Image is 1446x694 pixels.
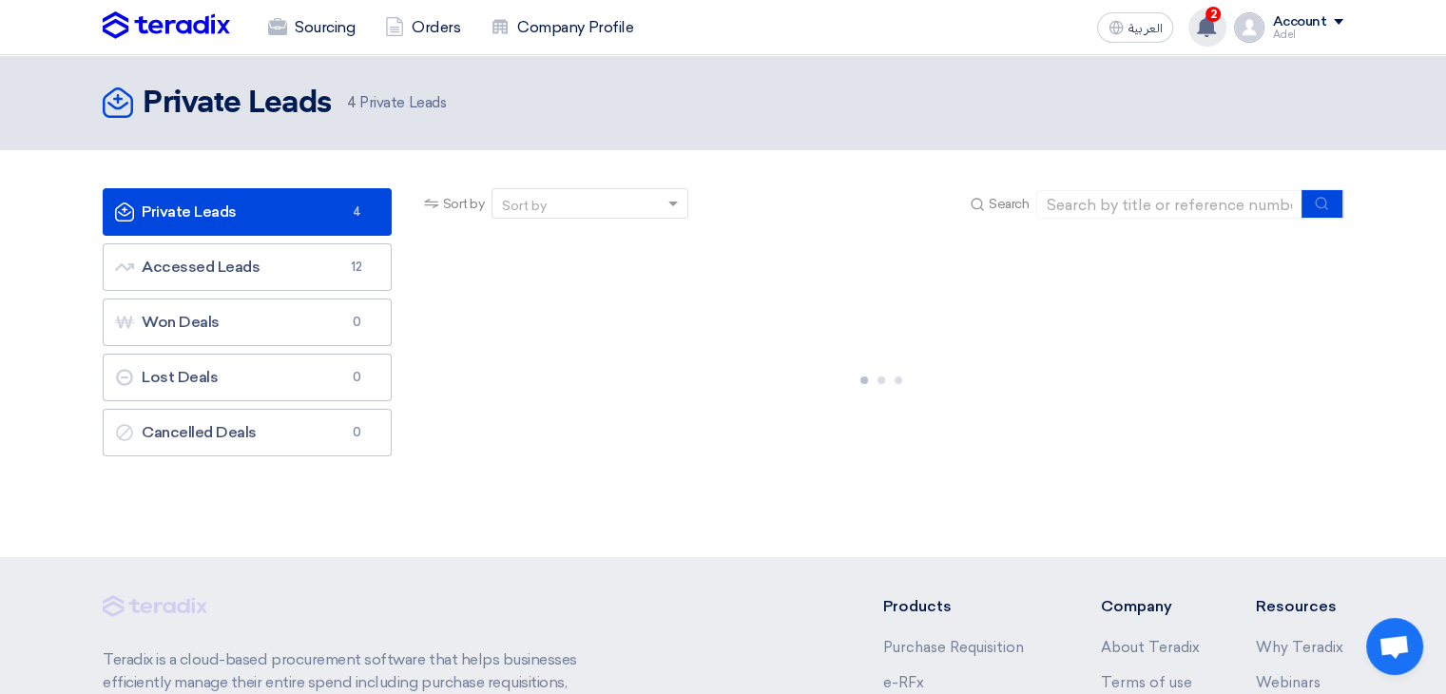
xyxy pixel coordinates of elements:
[1256,674,1321,691] a: Webinars
[345,423,368,442] span: 0
[1097,12,1173,43] button: العربية
[370,7,475,48] a: Orders
[1100,595,1199,618] li: Company
[1128,22,1162,35] span: العربية
[143,85,332,123] h2: Private Leads
[502,196,547,216] div: Sort by
[345,313,368,332] span: 0
[1100,674,1191,691] a: Terms of use
[1036,190,1302,219] input: Search by title or reference number
[347,94,357,111] span: 4
[1256,595,1343,618] li: Resources
[883,674,924,691] a: e-RFx
[103,409,392,456] a: Cancelled Deals0
[103,243,392,291] a: Accessed Leads12
[347,92,446,114] span: Private Leads
[1100,639,1199,656] a: About Teradix
[883,639,1024,656] a: Purchase Requisition
[345,368,368,387] span: 0
[1366,618,1423,675] div: Open chat
[1272,14,1326,30] div: Account
[883,595,1044,618] li: Products
[1205,7,1221,22] span: 2
[103,354,392,401] a: Lost Deals0
[103,299,392,346] a: Won Deals0
[1272,29,1343,40] div: Adel
[345,258,368,277] span: 12
[1234,12,1264,43] img: profile_test.png
[443,194,485,214] span: Sort by
[989,194,1029,214] span: Search
[475,7,648,48] a: Company Profile
[1256,639,1343,656] a: Why Teradix
[253,7,370,48] a: Sourcing
[103,11,230,40] img: Teradix logo
[103,188,392,236] a: Private Leads4
[345,202,368,222] span: 4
